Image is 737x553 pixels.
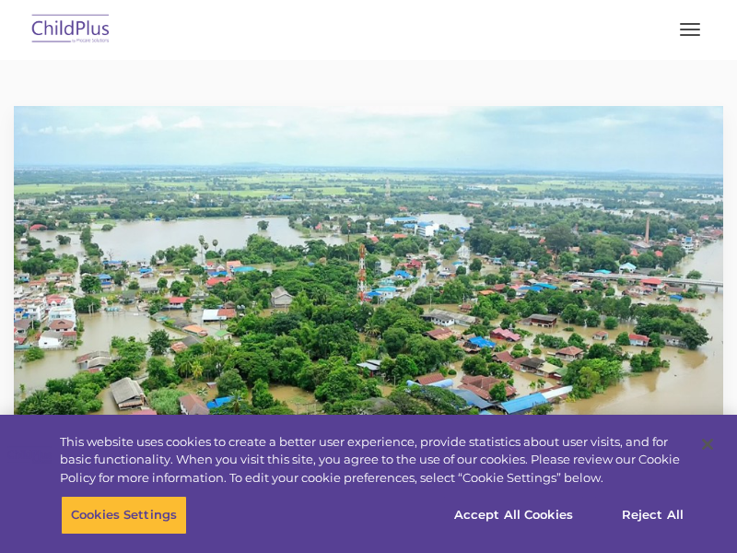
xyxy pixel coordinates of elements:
img: ChildPlus by Procare Solutions [28,8,114,52]
button: Cookies Settings [61,496,187,535]
div: This website uses cookies to create a better user experience, provide statistics about user visit... [60,433,685,488]
button: Reject All [595,496,710,535]
button: Accept All Cookies [444,496,583,535]
button: Close [687,424,728,465]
